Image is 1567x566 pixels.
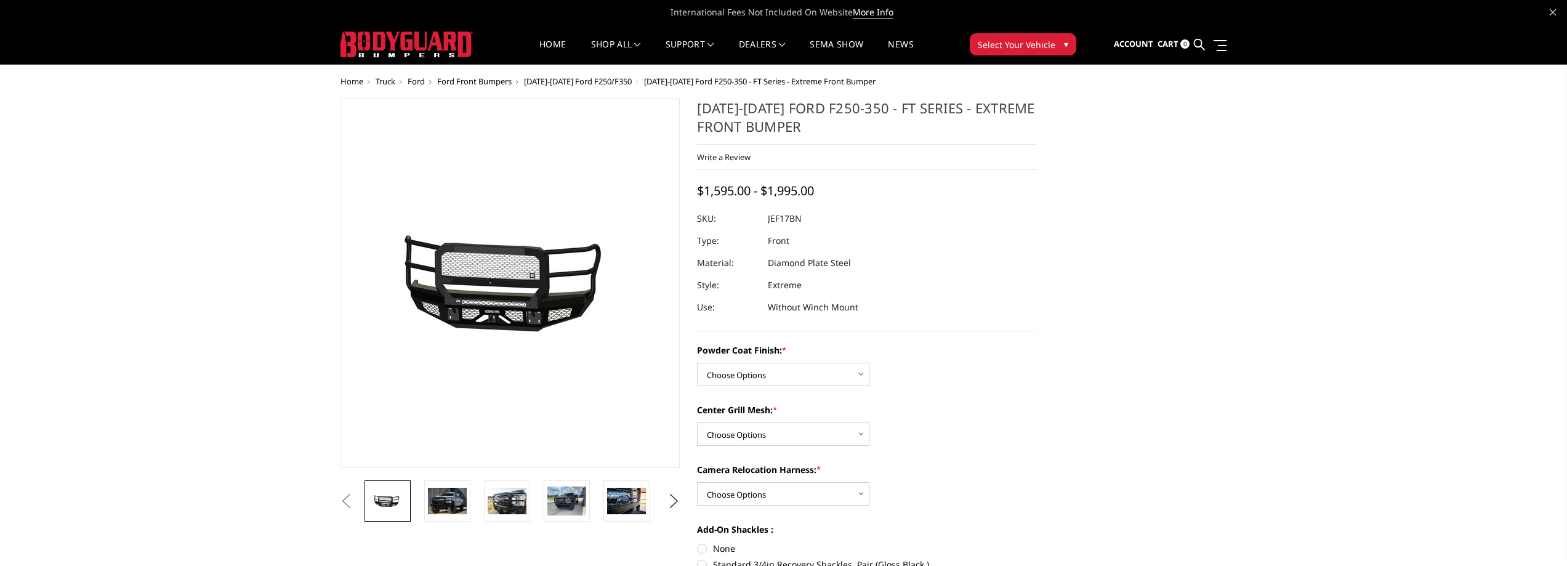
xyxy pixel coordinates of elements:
a: Dealers [739,40,786,64]
label: Camera Relocation Harness: [697,463,1037,476]
img: 2017-2022 Ford F250-350 - FT Series - Extreme Front Bumper [607,488,646,514]
a: News [888,40,913,64]
dd: Front [768,230,789,252]
a: [DATE]-[DATE] Ford F250/F350 [524,76,632,87]
a: Write a Review [697,152,751,163]
a: Support [666,40,714,64]
button: Select Your Vehicle [970,33,1076,55]
a: 2017-2022 Ford F250-350 - FT Series - Extreme Front Bumper [340,99,680,468]
a: More Info [853,6,893,18]
img: 2017-2022 Ford F250-350 - FT Series - Extreme Front Bumper [356,210,664,357]
a: Home [340,76,363,87]
a: Ford [408,76,425,87]
h1: [DATE]-[DATE] Ford F250-350 - FT Series - Extreme Front Bumper [697,99,1037,145]
button: Previous [337,492,356,511]
dd: Diamond Plate Steel [768,252,851,274]
img: 2017-2022 Ford F250-350 - FT Series - Extreme Front Bumper [547,487,586,515]
span: Select Your Vehicle [978,38,1055,51]
dd: JEF17BN [768,208,802,230]
label: Powder Coat Finish: [697,344,1037,357]
a: SEMA Show [810,40,863,64]
dt: Material: [697,252,759,274]
img: 2017-2022 Ford F250-350 - FT Series - Extreme Front Bumper [488,488,526,514]
label: Add-On Shackles : [697,523,1037,536]
img: 2017-2022 Ford F250-350 - FT Series - Extreme Front Bumper [428,488,467,514]
span: Account [1114,38,1153,49]
span: 0 [1180,39,1190,49]
button: Next [664,492,683,511]
label: None [697,542,1037,555]
dt: Type: [697,230,759,252]
a: Ford Front Bumpers [437,76,512,87]
a: Truck [376,76,395,87]
img: BODYGUARD BUMPERS [340,31,473,57]
a: shop all [591,40,641,64]
a: Cart 0 [1158,28,1190,61]
span: Cart [1158,38,1178,49]
a: Account [1114,28,1153,61]
span: ▾ [1064,38,1068,51]
span: $1,595.00 - $1,995.00 [697,182,814,199]
label: Center Grill Mesh: [697,403,1037,416]
dt: Style: [697,274,759,296]
a: Home [539,40,566,64]
dt: Use: [697,296,759,318]
dd: Extreme [768,274,802,296]
dd: Without Winch Mount [768,296,858,318]
dt: SKU: [697,208,759,230]
span: [DATE]-[DATE] Ford F250-350 - FT Series - Extreme Front Bumper [644,76,876,87]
